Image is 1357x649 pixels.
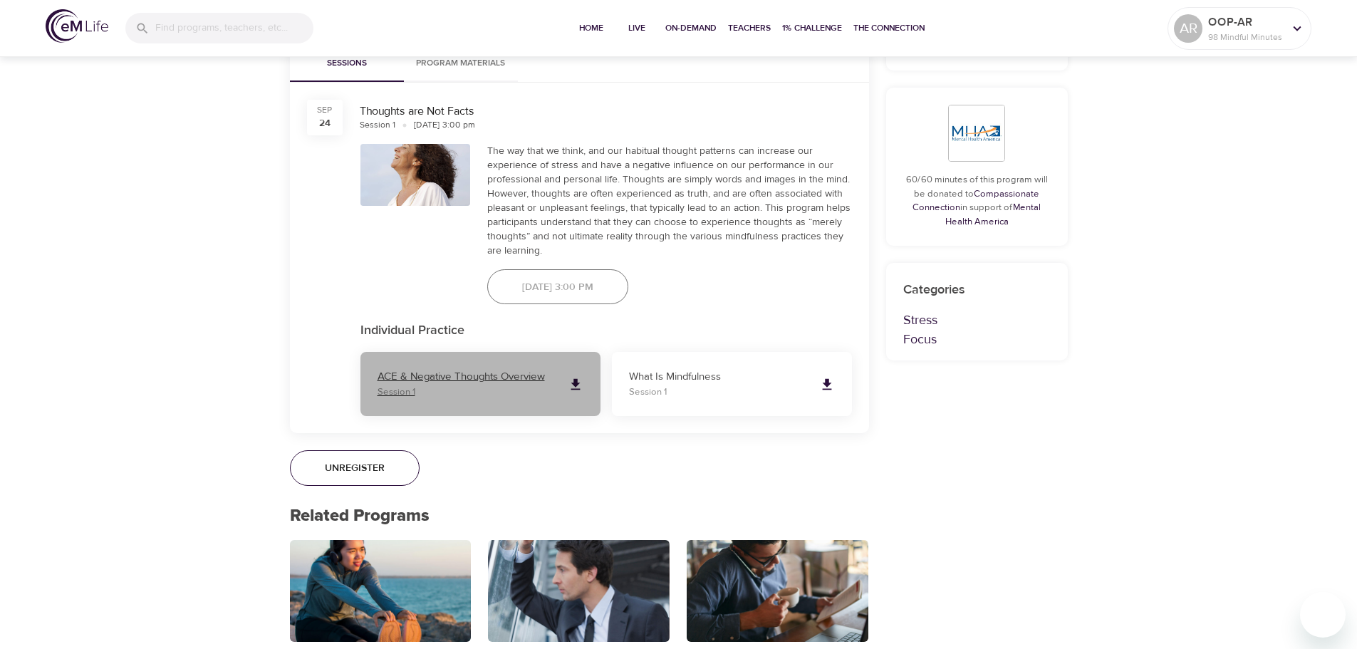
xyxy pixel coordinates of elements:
[1300,592,1346,638] iframe: Button to launch messaging window
[290,450,420,486] button: Unregister
[378,369,556,385] p: ACE & Negative Thoughts Overview
[155,13,313,43] input: Find programs, teachers, etc...
[1208,31,1284,43] p: 98 Mindful Minutes
[612,352,852,416] a: What Is MindfulnessSession 1
[325,460,385,477] span: Unregister
[360,321,852,341] p: Individual Practice
[290,503,869,529] p: Related Programs
[903,330,1051,349] p: Focus
[360,352,600,416] a: ACE & Negative Thoughts OverviewSession 1
[620,21,654,36] span: Live
[317,104,333,116] div: Sep
[1174,14,1202,43] div: AR
[629,385,808,400] p: Session 1
[782,21,842,36] span: 1% Challenge
[487,144,852,258] div: The way that we think, and our habitual thought patterns can increase our experience of stress an...
[574,21,608,36] span: Home
[903,311,1051,330] p: Stress
[1208,14,1284,31] p: OOP-AR
[298,56,395,71] span: Sessions
[360,119,395,131] div: Session 1
[46,9,108,43] img: logo
[853,21,925,36] span: The Connection
[378,385,556,400] p: Session 1
[903,280,1051,299] p: Categories
[360,103,852,120] div: Thoughts are Not Facts
[728,21,771,36] span: Teachers
[945,202,1041,227] a: Mental Health America
[903,173,1051,229] p: 60/60 minutes of this program will be donated to in support of
[913,188,1039,214] a: Compassionate Connection
[665,21,717,36] span: On-Demand
[629,369,808,385] p: What Is Mindfulness
[319,116,331,130] div: 24
[414,119,475,131] div: [DATE] 3:00 pm
[412,56,509,71] span: Program Materials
